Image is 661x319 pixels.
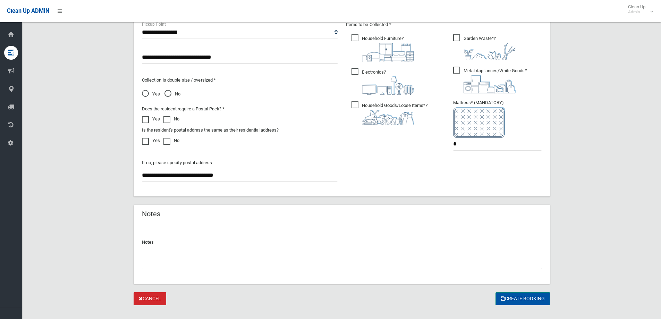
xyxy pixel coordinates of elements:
i: ? [362,69,414,95]
a: Cancel [134,292,166,305]
img: aa9efdbe659d29b613fca23ba79d85cb.png [362,43,414,61]
span: Clean Up [625,4,652,15]
i: ? [464,36,516,60]
i: ? [362,103,427,125]
i: ? [362,36,414,61]
span: Yes [142,90,160,98]
i: ? [464,68,527,93]
label: Is the resident's postal address the same as their residential address? [142,126,279,134]
img: e7408bece873d2c1783593a074e5cb2f.png [453,107,505,138]
p: Notes [142,238,542,246]
img: 4fd8a5c772b2c999c83690221e5242e0.png [464,43,516,60]
span: Garden Waste* [453,34,516,60]
span: Clean Up ADMIN [7,8,49,14]
label: Does the resident require a Postal Pack? * [142,105,224,113]
label: No [163,136,179,145]
span: No [164,90,180,98]
span: Household Furniture [351,34,414,61]
button: Create Booking [495,292,550,305]
header: Notes [134,207,169,221]
label: Yes [142,136,160,145]
span: Household Goods/Loose Items* [351,101,427,125]
label: Yes [142,115,160,123]
span: Electronics [351,68,414,95]
small: Admin [628,9,645,15]
p: Collection is double size / oversized * [142,76,338,84]
img: 36c1b0289cb1767239cdd3de9e694f19.png [464,75,516,93]
label: No [163,115,179,123]
label: If no, please specify postal address [142,159,212,167]
p: Items to be Collected * [346,20,542,29]
span: Mattress* (MANDATORY) [453,100,542,138]
img: b13cc3517677393f34c0a387616ef184.png [362,110,414,125]
img: 394712a680b73dbc3d2a6a3a7ffe5a07.png [362,76,414,95]
span: Metal Appliances/White Goods [453,67,527,93]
